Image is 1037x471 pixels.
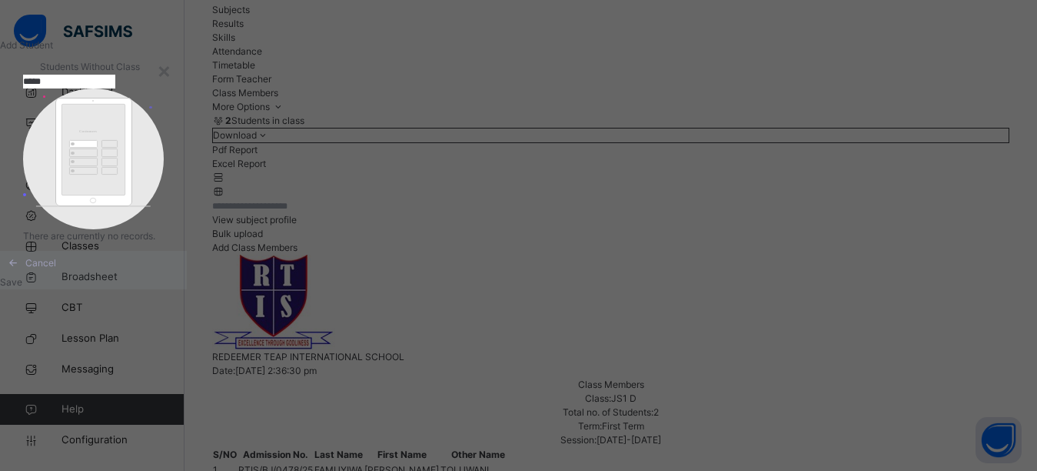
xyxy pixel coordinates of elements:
span: Cancel [25,256,56,270]
p: There are currently no records. [23,229,164,243]
div: There are currently no records. [23,89,164,243]
div: × [157,54,171,86]
tspan: Customers [79,129,97,133]
span: Students Without Class [40,61,140,72]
